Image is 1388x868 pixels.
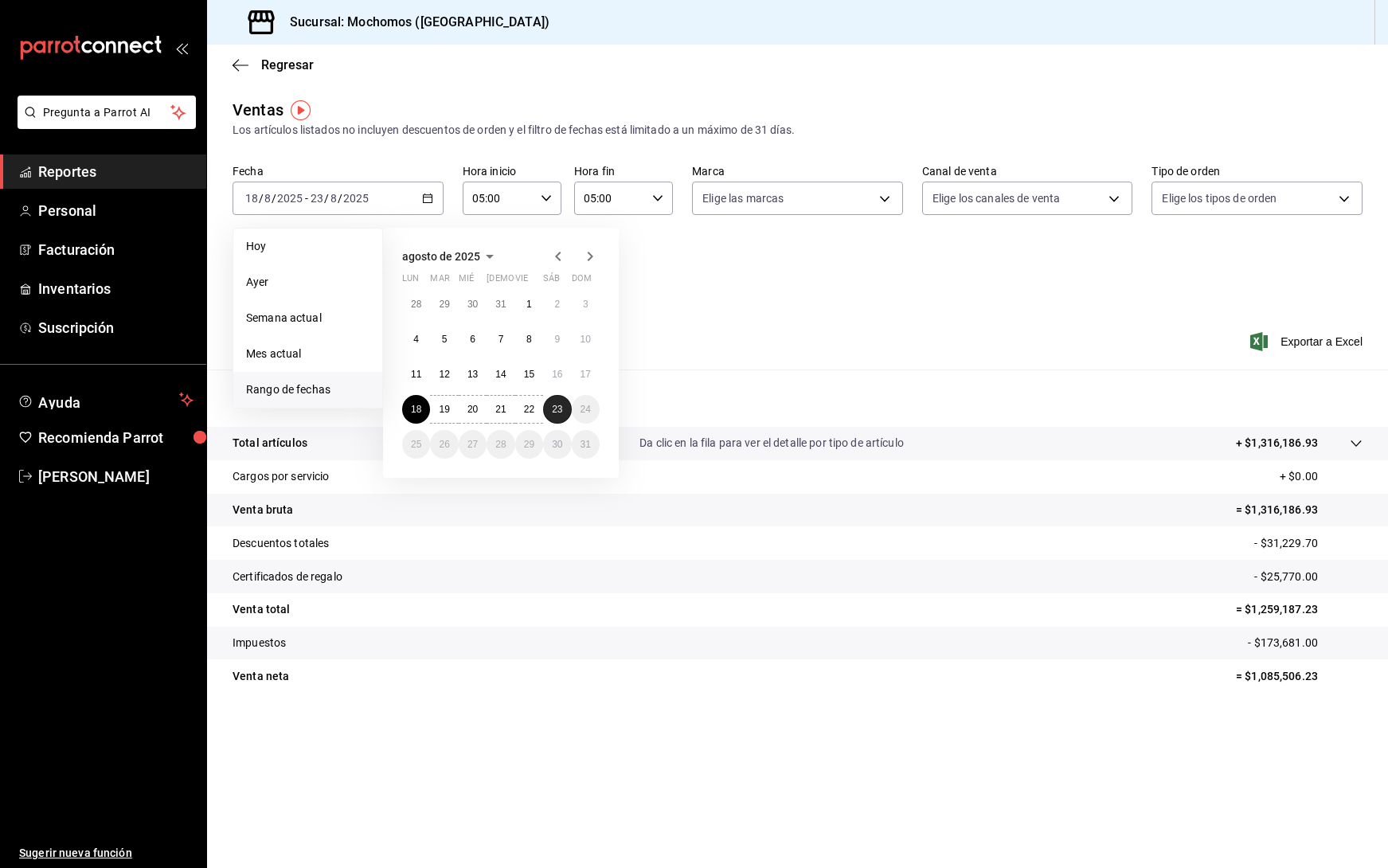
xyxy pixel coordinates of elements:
[543,430,571,459] button: 30 de agosto de 2025
[305,192,308,205] span: -
[487,325,514,354] button: 7 de agosto de 2025
[487,430,514,459] button: 28 de agosto de 2025
[524,439,534,450] abbr: 29 de agosto de 2025
[38,161,194,182] span: Reportes
[554,334,560,345] abbr: 9 de agosto de 2025
[467,299,478,310] abbr: 30 de julio de 2025
[524,369,534,380] abbr: 15 de agosto de 2025
[43,104,171,121] span: Pregunta a Parrot AI
[702,190,784,206] span: Elige las marcas
[499,334,504,345] abbr: 7 de agosto de 2025
[581,404,591,415] abbr: 24 de agosto de 2025
[467,439,478,450] abbr: 27 de agosto de 2025
[439,299,449,310] abbr: 29 de julio de 2025
[272,192,276,205] span: /
[526,334,532,345] abbr: 8 de agosto de 2025
[1236,601,1363,618] p: = $1,259,187.23
[487,395,514,424] button: 21 de agosto de 2025
[515,395,543,424] button: 22 de agosto de 2025
[574,166,673,177] label: Hora fin
[1253,332,1363,351] span: Exportar a Excel
[430,273,449,290] abbr: martes
[324,192,329,205] span: /
[459,360,487,389] button: 13 de agosto de 2025
[515,430,543,459] button: 29 de agosto de 2025
[411,369,421,380] abbr: 11 de agosto de 2025
[430,325,458,354] button: 5 de agosto de 2025
[639,435,904,452] p: Da clic en la fila para ver el detalle por tipo de artículo
[430,360,458,389] button: 12 de agosto de 2025
[38,278,194,299] span: Inventarios
[1280,468,1363,485] p: + $0.00
[581,439,591,450] abbr: 31 de agosto de 2025
[487,290,514,319] button: 31 de julio de 2025
[439,439,449,450] abbr: 26 de agosto de 2025
[233,389,1363,408] p: Resumen
[402,290,430,319] button: 28 de julio de 2025
[244,192,259,205] input: --
[246,346,369,362] span: Mes actual
[1236,435,1318,452] p: + $1,316,186.93
[524,404,534,415] abbr: 22 de agosto de 2025
[459,290,487,319] button: 30 de julio de 2025
[487,273,581,290] abbr: jueves
[543,325,571,354] button: 9 de agosto de 2025
[922,166,1133,177] label: Canal de venta
[572,430,600,459] button: 31 de agosto de 2025
[1254,535,1363,552] p: - $31,229.70
[233,166,444,177] label: Fecha
[342,192,369,205] input: ----
[933,190,1060,206] span: Elige los canales de venta
[413,334,419,345] abbr: 4 de agosto de 2025
[1151,166,1363,177] label: Tipo de orden
[11,115,196,132] a: Pregunta a Parrot AI
[495,299,506,310] abbr: 31 de julio de 2025
[402,250,480,263] span: agosto de 2025
[330,192,338,205] input: --
[411,404,421,415] abbr: 18 de agosto de 2025
[495,369,506,380] abbr: 14 de agosto de 2025
[515,325,543,354] button: 8 de agosto de 2025
[233,122,1363,139] div: Los artículos listados no incluyen descuentos de orden y el filtro de fechas está limitado a un m...
[572,325,600,354] button: 10 de agosto de 2025
[581,369,591,380] abbr: 17 de agosto de 2025
[38,200,194,221] span: Personal
[692,166,903,177] label: Marca
[543,273,560,290] abbr: sábado
[233,502,293,518] p: Venta bruta
[402,325,430,354] button: 4 de agosto de 2025
[1236,668,1363,685] p: = $1,085,506.23
[38,239,194,260] span: Facturación
[291,100,311,120] button: Tooltip marker
[495,439,506,450] abbr: 28 de agosto de 2025
[402,360,430,389] button: 11 de agosto de 2025
[459,273,474,290] abbr: miércoles
[459,325,487,354] button: 6 de agosto de 2025
[402,395,430,424] button: 18 de agosto de 2025
[1254,569,1363,585] p: - $25,770.00
[552,404,562,415] abbr: 23 de agosto de 2025
[470,334,475,345] abbr: 6 de agosto de 2025
[175,41,188,54] button: open_drawer_menu
[467,369,478,380] abbr: 13 de agosto de 2025
[572,395,600,424] button: 24 de agosto de 2025
[246,274,369,291] span: Ayer
[459,430,487,459] button: 27 de agosto de 2025
[233,435,307,452] p: Total artículos
[233,668,289,685] p: Venta neta
[338,192,342,205] span: /
[515,360,543,389] button: 15 de agosto de 2025
[277,13,549,32] h3: Sucursal: Mochomos ([GEOGRAPHIC_DATA])
[572,290,600,319] button: 3 de agosto de 2025
[581,334,591,345] abbr: 10 de agosto de 2025
[18,96,196,129] button: Pregunta a Parrot AI
[264,192,272,205] input: --
[439,404,449,415] abbr: 19 de agosto de 2025
[261,57,314,72] span: Regresar
[526,299,532,310] abbr: 1 de agosto de 2025
[38,390,173,409] span: Ayuda
[233,98,283,122] div: Ventas
[246,310,369,326] span: Semana actual
[402,273,419,290] abbr: lunes
[552,439,562,450] abbr: 30 de agosto de 2025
